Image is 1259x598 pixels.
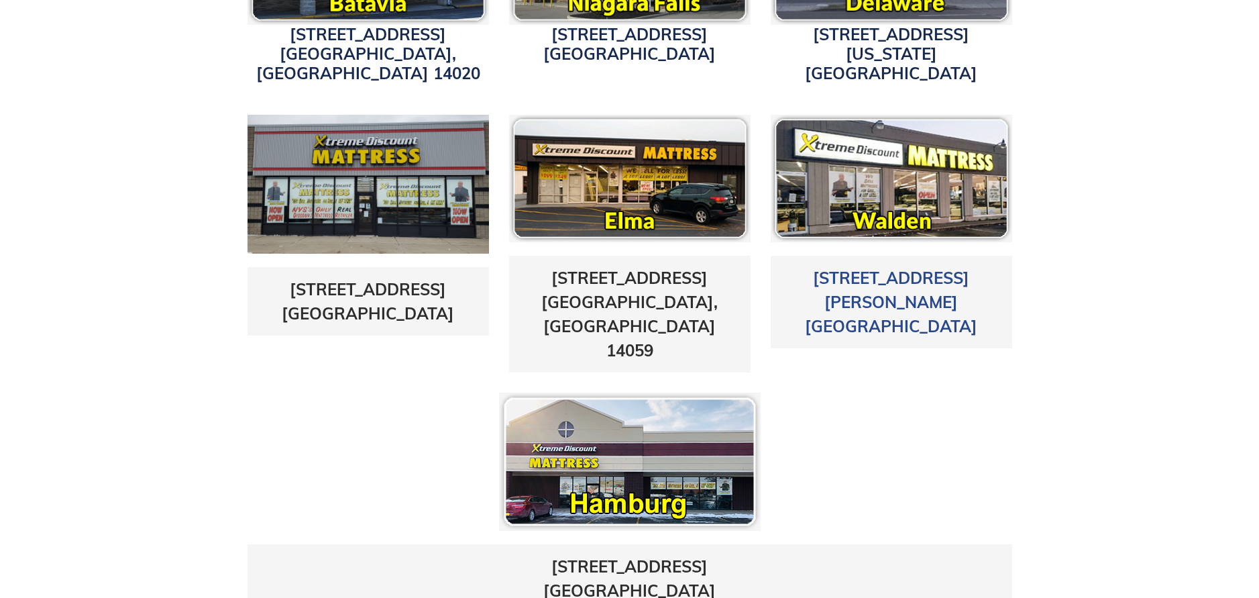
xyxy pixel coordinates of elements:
[282,279,454,323] a: [STREET_ADDRESS][GEOGRAPHIC_DATA]
[805,24,977,83] a: [STREET_ADDRESS][US_STATE][GEOGRAPHIC_DATA]
[499,393,761,531] img: pf-66afa184--hamburgloc.png
[256,24,480,83] a: [STREET_ADDRESS][GEOGRAPHIC_DATA], [GEOGRAPHIC_DATA] 14020
[248,115,489,254] img: transit-store-photo2-1642015179745.jpg
[543,24,716,64] a: [STREET_ADDRESS][GEOGRAPHIC_DATA]
[541,268,718,360] a: [STREET_ADDRESS][GEOGRAPHIC_DATA], [GEOGRAPHIC_DATA] 14059
[509,115,751,242] img: pf-8166afa1--elmaicon.png
[805,268,977,336] a: [STREET_ADDRESS][PERSON_NAME][GEOGRAPHIC_DATA]
[771,115,1012,242] img: pf-16118c81--waldenicon.png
